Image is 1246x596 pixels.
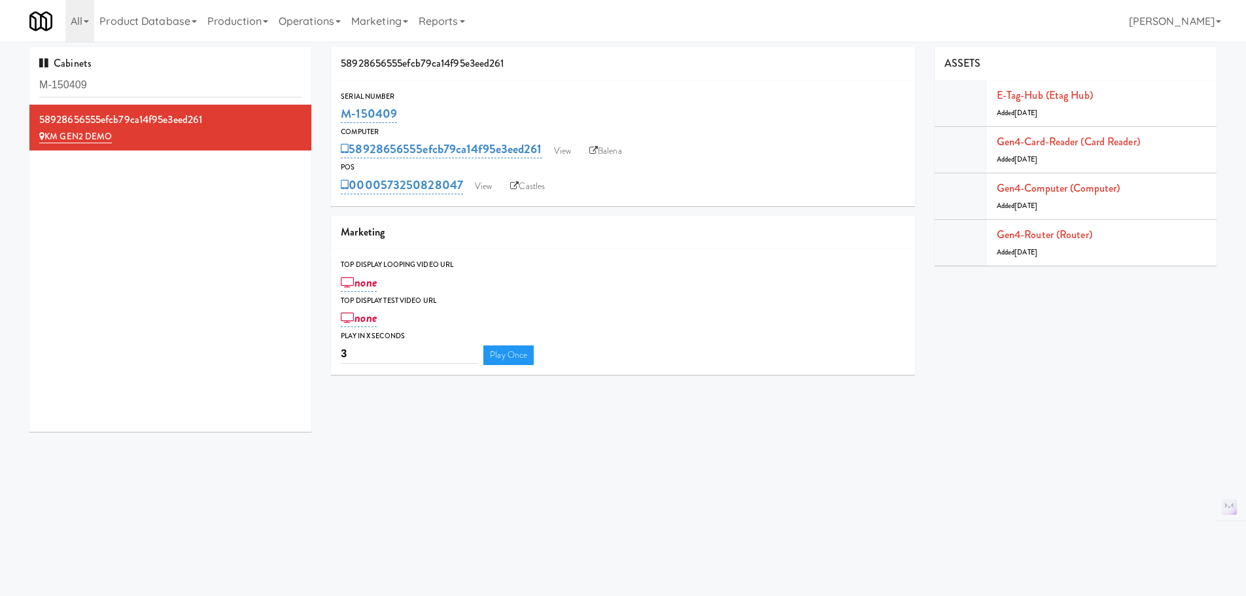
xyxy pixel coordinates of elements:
div: Top Display Looping Video Url [341,258,905,272]
a: Play Once [483,345,534,365]
div: Play in X seconds [341,330,905,343]
input: Search cabinets [39,73,302,97]
a: Gen4-computer (Computer) [997,181,1120,196]
span: Added [997,247,1037,257]
a: Gen4-card-reader (Card Reader) [997,134,1140,149]
a: View [468,177,498,196]
a: Balena [583,141,629,161]
a: M-150409 [341,105,397,123]
div: Top Display Test Video Url [341,294,905,307]
span: [DATE] [1014,247,1037,257]
a: Castles [504,177,551,196]
div: Computer [341,126,905,139]
span: [DATE] [1014,201,1037,211]
span: Marketing [341,224,385,239]
a: none [341,273,377,292]
li: 58928656555efcb79ca14f95e3eed261 KM GEN2 DEMO [29,105,311,150]
a: E-tag-hub (Etag Hub) [997,88,1093,103]
div: 58928656555efcb79ca14f95e3eed261 [331,47,915,80]
a: Gen4-router (Router) [997,227,1092,242]
span: Added [997,201,1037,211]
a: View [547,141,578,161]
span: Cabinets [39,56,92,71]
a: KM GEN2 DEMO [39,130,112,143]
span: [DATE] [1014,154,1037,164]
span: Added [997,108,1037,118]
a: none [341,309,377,327]
span: ASSETS [944,56,981,71]
span: [DATE] [1014,108,1037,118]
div: 58928656555efcb79ca14f95e3eed261 [39,110,302,130]
span: Added [997,154,1037,164]
div: Serial Number [341,90,905,103]
a: 0000573250828047 [341,176,463,194]
div: POS [341,161,905,174]
a: 58928656555efcb79ca14f95e3eed261 [341,140,542,158]
img: Micromart [29,10,52,33]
